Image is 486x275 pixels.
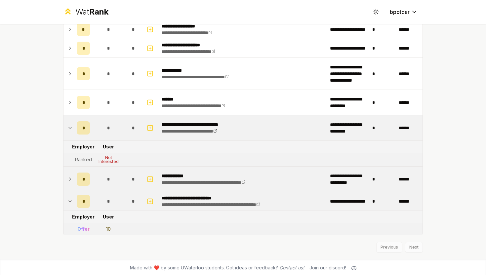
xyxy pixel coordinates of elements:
[93,211,124,223] td: User
[77,226,90,232] div: Offer
[385,6,423,18] button: bpotdar
[75,7,108,17] div: Wat
[95,156,122,164] div: Not Interested
[279,265,304,270] a: Contact us!
[390,8,410,16] span: bpotdar
[74,141,93,153] td: Employer
[74,211,93,223] td: Employer
[130,264,304,271] span: Made with ❤️ by some UWaterloo students. Got ideas or feedback?
[93,141,124,153] td: User
[309,264,346,271] div: Join our discord!
[89,7,108,17] span: Rank
[63,7,108,17] a: WatRank
[106,226,111,232] div: 10
[75,156,92,163] div: Ranked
